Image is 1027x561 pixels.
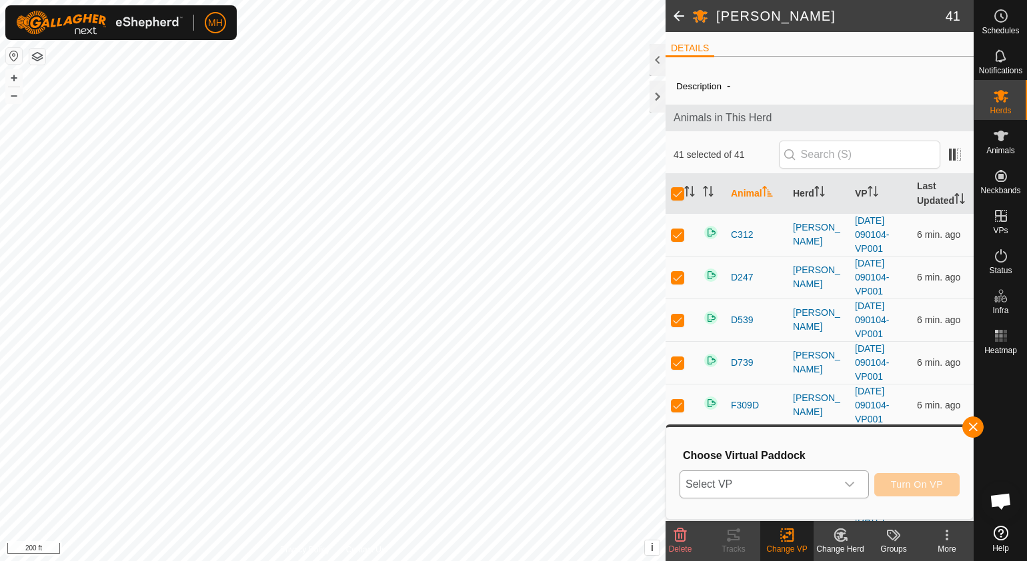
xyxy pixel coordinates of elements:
p-sorticon: Activate to sort [684,188,695,199]
div: [PERSON_NAME] [793,306,844,334]
span: Animals in This Herd [674,110,966,126]
span: Oct 1, 2025, 1:47 PM [917,272,960,282]
span: Oct 1, 2025, 1:47 PM [917,400,960,410]
img: returning on [703,310,719,326]
span: Help [992,544,1009,552]
a: [DATE] 090104-VP001 [855,343,889,382]
a: Privacy Policy [280,544,330,556]
span: Animals [986,147,1015,155]
img: returning on [703,267,719,283]
a: [DATE] 090104-VP001 [855,300,889,339]
div: Change VP [760,543,814,555]
span: MH [208,16,223,30]
span: F309D [731,398,759,412]
span: D539 [731,313,753,327]
img: returning on [703,352,719,368]
p-sorticon: Activate to sort [703,188,714,199]
div: [PERSON_NAME] [793,221,844,249]
span: Oct 1, 2025, 1:47 PM [917,314,960,325]
a: [DATE] 090104-VP001 [855,215,889,254]
img: Gallagher Logo [16,11,183,35]
span: Delete [669,544,692,554]
span: Schedules [982,27,1019,35]
span: D739 [731,356,753,370]
img: returning on [703,225,719,241]
li: DETAILS [666,41,714,57]
span: Heatmap [984,346,1017,354]
span: Oct 1, 2025, 1:47 PM [917,357,960,368]
button: – [6,87,22,103]
p-sorticon: Activate to sort [762,188,773,199]
span: Neckbands [980,187,1020,195]
span: C312 [731,228,753,242]
span: Herds [990,107,1011,115]
button: Reset Map [6,48,22,64]
button: Turn On VP [874,473,960,496]
span: i [651,542,654,553]
div: Tracks [707,543,760,555]
span: VPs [993,227,1008,235]
button: Map Layers [29,49,45,65]
div: Groups [867,543,920,555]
span: Infra [992,306,1008,314]
div: [PERSON_NAME] [793,391,844,419]
a: [DATE] 090104-VP001 [855,258,889,296]
span: Status [989,267,1012,275]
span: D247 [731,271,753,284]
th: Animal [726,174,788,214]
span: Notifications [979,67,1022,75]
p-sorticon: Activate to sort [868,188,878,199]
div: Change Herd [814,543,867,555]
span: 41 [946,6,960,26]
label: Description [676,81,722,91]
span: Select VP [680,471,836,498]
div: [PERSON_NAME] [793,348,844,376]
span: Turn On VP [891,479,943,490]
a: Contact Us [346,544,385,556]
a: [DATE] 090104-VP001 [855,386,889,424]
span: 41 selected of 41 [674,148,779,162]
p-sorticon: Activate to sort [954,195,965,206]
span: - [722,75,736,97]
button: + [6,70,22,86]
th: Last Updated [912,174,974,214]
div: Open chat [981,481,1021,521]
th: Herd [788,174,850,214]
div: dropdown trigger [836,471,863,498]
span: Oct 1, 2025, 1:47 PM [917,229,960,240]
th: VP [850,174,912,214]
div: [PERSON_NAME] [793,263,844,291]
a: Help [974,520,1027,558]
div: More [920,543,974,555]
h2: [PERSON_NAME] [716,8,946,24]
button: i [645,540,660,555]
img: returning on [703,395,719,411]
p-sorticon: Activate to sort [814,188,825,199]
h3: Choose Virtual Paddock [683,449,960,462]
input: Search (S) [779,141,940,169]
